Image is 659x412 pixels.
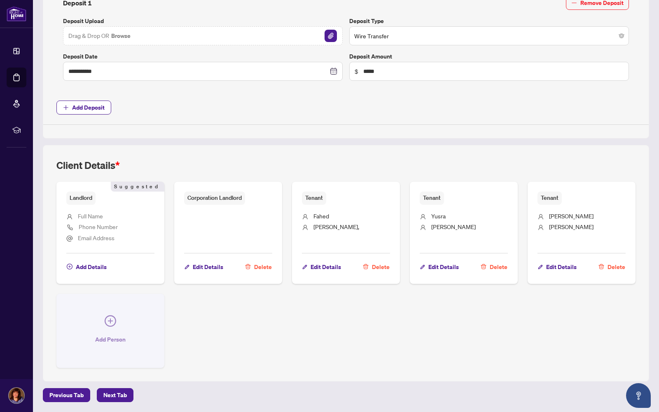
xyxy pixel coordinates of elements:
[302,260,341,274] button: Edit Details
[490,260,507,274] span: Delete
[537,260,577,274] button: Edit Details
[549,212,594,220] span: [PERSON_NAME]
[431,212,446,220] span: Yusra
[324,29,337,42] button: File Attachement
[66,192,96,204] span: Landlord
[362,260,390,274] button: Delete
[56,294,164,368] button: Add Person
[619,33,624,38] span: close-circle
[7,6,26,21] img: logo
[66,260,107,274] button: Add Details
[313,223,359,230] span: [PERSON_NAME],
[480,260,508,274] button: Delete
[68,30,131,41] span: Drag & Drop OR
[49,389,84,402] span: Previous Tab
[72,101,105,114] span: Add Deposit
[63,26,343,45] span: Drag & Drop OR BrowseFile Attachement
[549,223,594,230] span: [PERSON_NAME]
[105,315,116,327] span: plus-circle
[43,388,90,402] button: Previous Tab
[78,234,115,241] span: Email Address
[608,260,625,274] span: Delete
[79,223,118,230] span: Phone Number
[111,182,164,192] span: Suggested
[63,105,69,110] span: plus
[546,260,577,274] span: Edit Details
[63,52,343,61] label: Deposit Date
[354,28,624,44] span: Wire Transfer
[184,260,224,274] button: Edit Details
[428,260,459,274] span: Edit Details
[97,388,133,402] button: Next Tab
[78,212,103,220] span: Full Name
[349,16,629,26] label: Deposit Type
[76,260,107,274] span: Add Details
[95,333,126,346] span: Add Person
[349,52,629,61] label: Deposit Amount
[110,30,131,41] button: Browse
[245,260,272,274] button: Delete
[325,30,337,42] img: File Attachement
[537,192,562,204] span: Tenant
[254,260,272,274] span: Delete
[431,223,476,230] span: [PERSON_NAME]
[103,389,127,402] span: Next Tab
[372,260,390,274] span: Delete
[184,192,245,204] span: Corporation Landlord
[626,383,651,408] button: Open asap
[63,16,343,26] label: Deposit Upload
[56,159,120,172] h2: Client Details
[193,260,223,274] span: Edit Details
[355,67,358,76] span: $
[420,192,444,204] span: Tenant
[598,260,626,274] button: Delete
[311,260,341,274] span: Edit Details
[67,264,72,269] span: plus-circle
[420,260,459,274] button: Edit Details
[56,101,111,115] button: Add Deposit
[313,212,329,220] span: Fahed
[9,388,24,403] img: Profile Icon
[302,192,326,204] span: Tenant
